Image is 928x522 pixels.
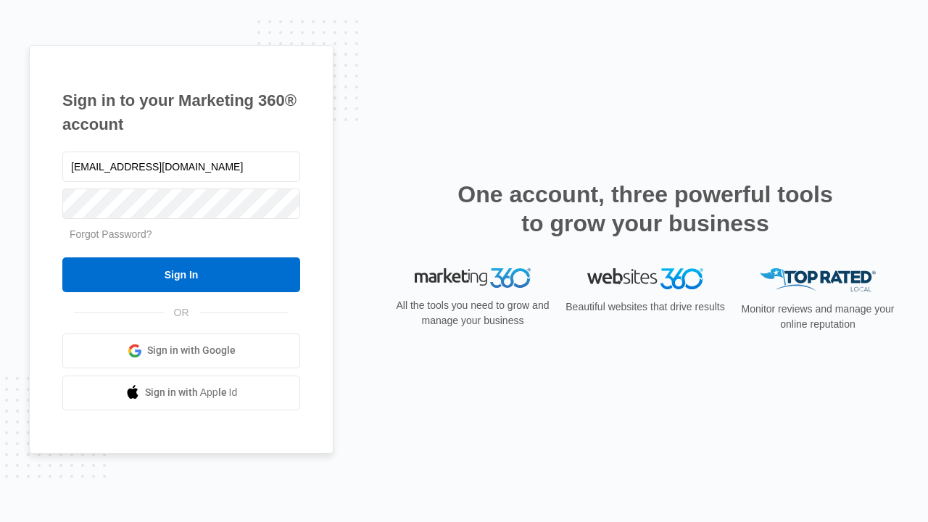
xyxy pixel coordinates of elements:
[453,180,837,238] h2: One account, three powerful tools to grow your business
[164,305,199,320] span: OR
[145,385,238,400] span: Sign in with Apple Id
[70,228,152,240] a: Forgot Password?
[62,152,300,182] input: Email
[147,343,236,358] span: Sign in with Google
[391,298,554,328] p: All the tools you need to grow and manage your business
[737,302,899,332] p: Monitor reviews and manage your online reputation
[62,333,300,368] a: Sign in with Google
[415,268,531,289] img: Marketing 360
[62,376,300,410] a: Sign in with Apple Id
[62,257,300,292] input: Sign In
[587,268,703,289] img: Websites 360
[564,299,726,315] p: Beautiful websites that drive results
[760,268,876,292] img: Top Rated Local
[62,88,300,136] h1: Sign in to your Marketing 360® account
